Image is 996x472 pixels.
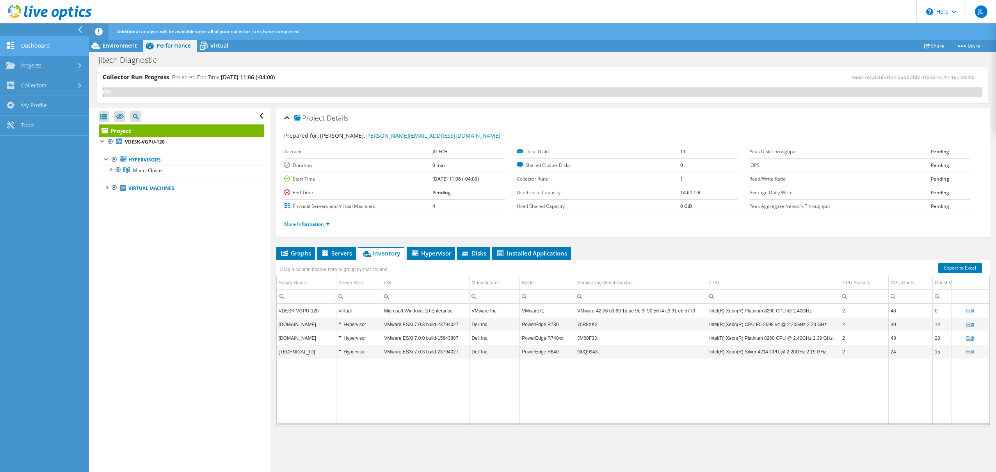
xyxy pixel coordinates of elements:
[707,318,840,331] td: Column CPU, Value Intel(R) Xeon(R) CPU E5-2698 v4 @ 2.20GHz 2.20 GHz
[470,331,520,345] td: Column Manufacturer, Value Dell Inc.
[522,278,535,287] div: Model
[338,347,380,357] div: Hypervisor
[336,304,382,318] td: Column Server Role, Value Virtual
[221,73,275,81] span: [DATE] 11:06 (-04:00)
[926,8,933,15] svg: \n
[99,124,264,137] a: Project
[889,345,933,358] td: Column CPU Cores, Value 24
[470,304,520,318] td: Column Manufacturer, Value VMware Inc.
[749,189,931,197] label: Average Daily Write
[889,304,933,318] td: Column CPU Cores, Value 48
[365,132,500,139] a: [PERSON_NAME][EMAIL_ADDRESS][DOMAIN_NAME]
[575,318,707,331] td: Column Service Tag Serial Number, Value 70R8XK2
[931,148,949,155] b: Pending
[157,42,191,49] span: Performance
[520,345,575,358] td: Column Model, Value PowerEdge R640
[933,276,989,290] td: Guest VM Count Column
[680,189,701,196] b: 14.61 TiB
[966,308,974,314] a: Edit
[117,28,300,35] span: Additional analysis will be available once all of your collector runs have completed.
[277,318,336,331] td: Column Server Name, Value vmwhost3.jsi.jitech.us
[933,304,989,318] td: Column Guest VM Count, Value 0
[517,202,680,210] label: Used Shared Capacity
[125,138,165,145] b: VDESK-VGPU-120
[277,276,336,290] td: Server Name Column
[520,331,575,345] td: Column Model, Value PowerEdge R740xd
[338,306,380,316] div: Virtual
[284,175,432,183] label: Start Time
[889,289,933,303] td: Column CPU Cores, Filter cell
[284,189,432,197] label: End Time
[975,5,987,18] span: JL
[520,318,575,331] td: Column Model, Value PowerEdge R730
[432,189,451,196] b: Pending
[749,175,931,183] label: Read/Write Ratio
[950,40,986,52] a: More
[284,161,432,169] label: Duration
[749,202,931,210] label: Peak Aggregate Network Throughput
[707,304,840,318] td: Column CPU, Value Intel(R) Xeon(R) Platinum 8260 CPU @ 2.40GHz
[382,276,470,290] td: OS Column
[470,276,520,290] td: Manufacturer Column
[362,249,400,257] span: Inventory
[280,249,311,257] span: Graphs
[575,304,707,318] td: Column Service Tag Serial Number, Value VMware-42 06 b3 69 1a ae 9b 9f-90 56 f4 c3 91 eb 57 f3
[520,304,575,318] td: Column Model, Value VMware71
[680,148,686,155] b: 11
[933,345,989,358] td: Column Guest VM Count, Value 15
[709,278,719,287] div: CPU
[889,331,933,345] td: Column CPU Cores, Value 48
[931,176,949,182] b: Pending
[277,289,336,303] td: Column Server Name, Filter cell
[382,304,470,318] td: Column OS, Value Microsoft Windows 10 Enterprise
[338,278,363,287] div: Server Role
[575,289,707,303] td: Column Service Tag Serial Number, Filter cell
[321,249,352,257] span: Servers
[284,148,432,156] label: Account
[103,42,137,49] span: Environment
[749,148,931,156] label: Peak Disk Throughput
[931,162,949,169] b: Pending
[935,278,969,287] div: Guest VM Count
[840,276,889,290] td: CPU Sockets Column
[966,335,974,341] a: Edit
[294,114,325,122] span: Project
[276,260,990,426] div: Data grid
[382,331,470,345] td: Column OS, Value VMware ESXi 7.0.0 build-15843807
[840,289,889,303] td: Column CPU Sockets, Filter cell
[133,167,164,174] span: Miami Cluster
[575,331,707,345] td: Column Service Tag Serial Number, Value JM60F33
[461,249,486,257] span: Disks
[470,318,520,331] td: Column Manufacturer, Value Dell Inc.
[575,276,707,290] td: Service Tag Serial Number Column
[99,137,264,147] a: VDESK-VGPU-120
[470,345,520,358] td: Column Manufacturer, Value Dell Inc.
[938,263,982,273] a: Export to Excel
[933,318,989,331] td: Column Guest VM Count, Value 14
[889,276,933,290] td: CPU Cores Column
[918,40,950,52] a: Share
[470,289,520,303] td: Column Manufacturer, Filter cell
[931,203,949,209] b: Pending
[278,264,390,275] div: Drag a column header here to group by that column
[338,334,380,343] div: Hypervisor
[336,289,382,303] td: Column Server Role, Filter cell
[284,132,319,139] label: Prepared for:
[707,276,840,290] td: CPU Column
[842,278,870,287] div: CPU Sockets
[210,42,228,49] span: Virtual
[933,331,989,345] td: Column Guest VM Count, Value 28
[966,322,974,327] a: Edit
[933,289,989,303] td: Column Guest VM Count, Filter cell
[411,249,451,257] span: Hypervisor
[382,289,470,303] td: Column OS, Filter cell
[338,320,380,329] div: Hypervisor
[95,56,169,64] h1: Jitech Diagnostic
[575,345,707,358] td: Column Service Tag Serial Number, Value G0Q9943
[496,249,567,257] span: Installed Applications
[680,162,683,169] b: 0
[680,176,683,182] b: 1
[336,331,382,345] td: Column Server Role, Value Hypervisor
[577,278,633,287] div: Service Tag Serial Number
